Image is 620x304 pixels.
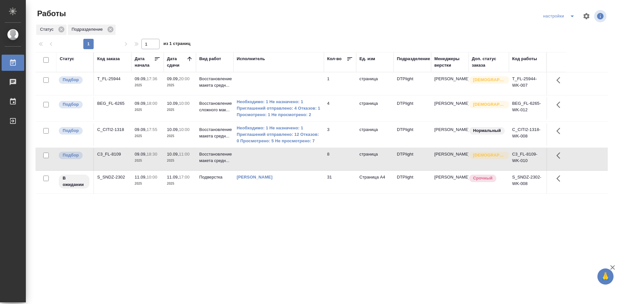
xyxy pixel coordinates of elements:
[135,175,147,179] p: 11.09,
[434,174,465,180] p: [PERSON_NAME]
[324,97,356,120] td: 4
[63,152,79,158] p: Подбор
[63,101,79,108] p: Подбор
[167,175,179,179] p: 11.09,
[179,76,190,81] p: 20:00
[135,127,147,132] p: 09.09,
[394,148,431,170] td: DTPlight
[356,123,394,146] td: страница
[327,56,342,62] div: Кол-во
[97,151,128,157] div: C3_FL-8109
[509,72,546,95] td: T_FL-25944-WK-007
[63,127,79,134] p: Подбор
[58,174,90,189] div: Исполнитель назначен, приступать к работе пока рано
[600,270,611,283] span: 🙏
[167,152,179,157] p: 10.09,
[237,56,265,62] div: Исполнитель
[147,76,157,81] p: 17:36
[356,97,394,120] td: страница
[199,100,230,113] p: Восстановление сложного мак...
[97,126,128,133] div: C_CITI2-1318
[97,100,128,107] div: BEG_FL-6265
[434,126,465,133] p: [PERSON_NAME]
[167,101,179,106] p: 10.09,
[434,100,465,107] p: [PERSON_NAME]
[553,97,568,113] button: Здесь прячутся важные кнопки
[167,82,193,89] p: 2025
[553,72,568,88] button: Здесь прячутся важные кнопки
[356,72,394,95] td: страница
[167,157,193,164] p: 2025
[237,99,321,118] a: Необходимо: 1 Не назначено: 1 Приглашений отправлено: 4 Отказов: 1 Просмотрено: 1 Не просмотрено: 2
[63,77,79,83] p: Подбор
[509,97,546,120] td: BEG_FL-6265-WK-012
[167,56,186,69] div: Дата сдачи
[135,82,160,89] p: 2025
[147,152,157,157] p: 18:30
[237,175,273,179] a: [PERSON_NAME]
[147,127,157,132] p: 17:55
[135,76,147,81] p: 09.09,
[135,107,160,113] p: 2025
[58,76,90,84] div: Можно подбирать исполнителей
[473,152,505,158] p: [DEMOGRAPHIC_DATA]
[135,152,147,157] p: 09.09,
[324,123,356,146] td: 3
[167,76,179,81] p: 09.09,
[509,123,546,146] td: C_CITI2-1318-WK-008
[512,56,537,62] div: Код работы
[356,171,394,193] td: Страница А4
[97,56,120,62] div: Код заказа
[473,175,492,181] p: Срочный
[135,101,147,106] p: 09.09,
[135,133,160,139] p: 2025
[63,175,86,188] p: В ожидании
[97,76,128,82] div: T_FL-25944
[199,151,230,164] p: Восстановление макета средн...
[394,123,431,146] td: DTPlight
[473,101,505,108] p: [DEMOGRAPHIC_DATA]
[394,72,431,95] td: DTPlight
[58,100,90,109] div: Можно подбирать исполнителей
[199,174,230,180] p: Подверстка
[324,171,356,193] td: 31
[179,152,190,157] p: 11:00
[40,26,56,33] p: Статус
[473,127,501,134] p: Нормальный
[135,180,160,187] p: 2025
[542,11,579,21] div: split button
[167,127,179,132] p: 10.09,
[473,77,505,83] p: [DEMOGRAPHIC_DATA]
[594,10,608,22] span: Посмотреть информацию
[167,180,193,187] p: 2025
[199,126,230,139] p: Восстановление макета средн...
[167,133,193,139] p: 2025
[179,175,190,179] p: 17:00
[179,101,190,106] p: 10:00
[324,72,356,95] td: 1
[179,127,190,132] p: 10:00
[58,126,90,135] div: Можно подбирать исполнителей
[135,56,154,69] div: Дата начала
[472,56,506,69] div: Доп. статус заказа
[36,25,67,35] div: Статус
[68,25,116,35] div: Подразделение
[434,76,465,82] p: [PERSON_NAME]
[553,171,568,186] button: Здесь прячутся важные кнопки
[163,40,191,49] span: из 1 страниц
[359,56,375,62] div: Ед. изм
[553,148,568,163] button: Здесь прячутся важные кнопки
[394,97,431,120] td: DTPlight
[60,56,74,62] div: Статус
[167,107,193,113] p: 2025
[509,171,546,193] td: S_SNDZ-2302-WK-008
[199,76,230,89] p: Восстановление макета средн...
[579,8,594,24] span: Настроить таблицу
[356,148,394,170] td: страница
[237,125,321,144] a: Необходимо: 1 Не назначено: 1 Приглашений отправлено: 12 Отказов: 0 Просмотрено: 5 Не просмотрено: 7
[324,148,356,170] td: 8
[597,268,614,285] button: 🙏
[199,56,221,62] div: Вид работ
[509,148,546,170] td: C3_FL-8109-WK-010
[147,101,157,106] p: 18:00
